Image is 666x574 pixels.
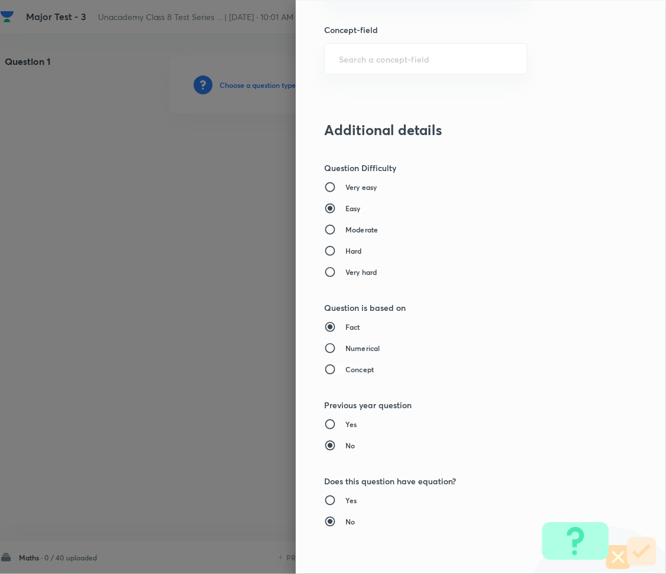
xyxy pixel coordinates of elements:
[345,267,377,277] h6: Very hard
[324,24,598,36] h5: Concept-field
[324,301,598,314] h5: Question is based on
[345,322,360,332] h6: Fact
[345,440,355,451] h6: No
[345,419,357,429] h6: Yes
[345,516,355,527] h6: No
[324,399,598,411] h5: Previous year question
[345,495,357,506] h6: Yes
[520,57,523,60] button: Open
[345,224,378,235] h6: Moderate
[324,122,598,139] h3: Additional details
[345,203,361,214] h6: Easy
[324,162,598,174] h5: Question Difficulty
[339,53,512,64] input: Search a concept-field
[345,364,374,375] h6: Concept
[324,475,598,487] h5: Does this question have equation?
[345,343,380,353] h6: Numerical
[345,182,377,192] h6: Very easy
[345,245,362,256] h6: Hard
